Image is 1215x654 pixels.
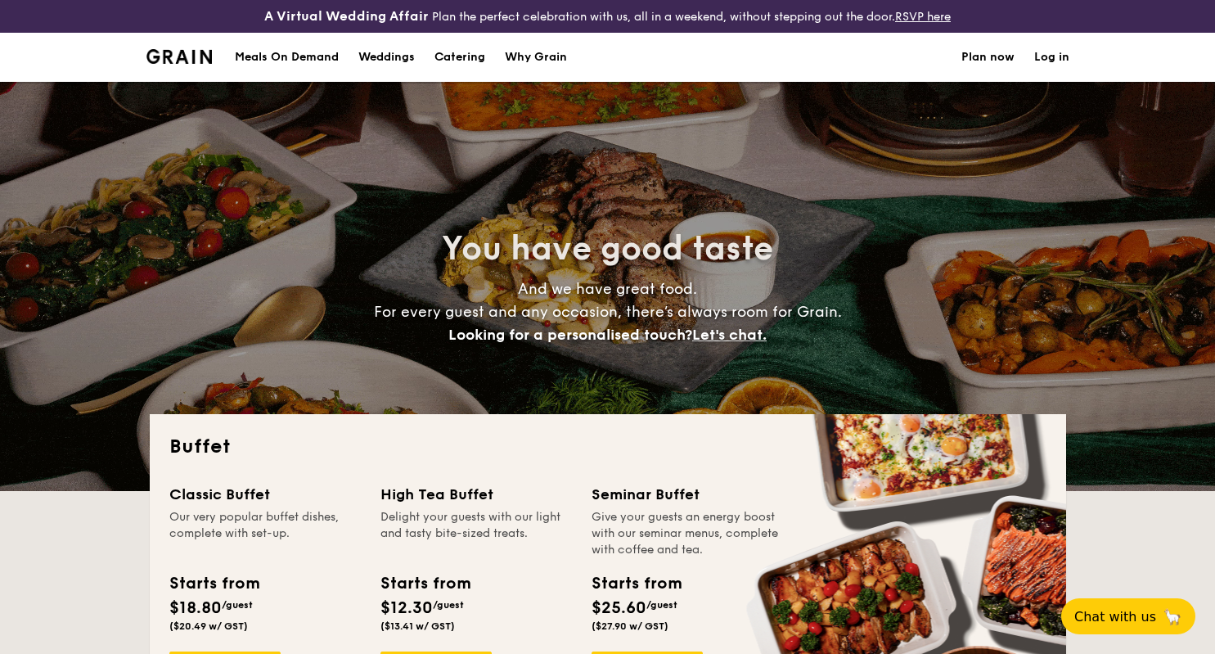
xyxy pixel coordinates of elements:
[646,599,677,611] span: /guest
[592,598,646,618] span: $25.60
[203,7,1013,26] div: Plan the perfect celebration with us, all in a weekend, without stepping out the door.
[592,483,783,506] div: Seminar Buffet
[1061,598,1195,634] button: Chat with us🦙
[374,280,842,344] span: And we have great food. For every guest and any occasion, there’s always room for Grain.
[1034,33,1069,82] a: Log in
[169,483,361,506] div: Classic Buffet
[169,571,259,596] div: Starts from
[349,33,425,82] a: Weddings
[1163,607,1182,626] span: 🦙
[434,33,485,82] h1: Catering
[592,509,783,558] div: Give your guests an energy boost with our seminar menus, complete with coffee and tea.
[380,483,572,506] div: High Tea Buffet
[1074,609,1156,625] span: Chat with us
[380,620,455,632] span: ($13.41 w/ GST)
[592,571,681,596] div: Starts from
[961,33,1015,82] a: Plan now
[448,326,692,344] span: Looking for a personalised touch?
[169,509,361,558] div: Our very popular buffet dishes, complete with set-up.
[235,33,339,82] div: Meals On Demand
[169,434,1046,460] h2: Buffet
[895,10,951,24] a: RSVP here
[264,7,429,26] h4: A Virtual Wedding Affair
[146,49,213,64] img: Grain
[380,571,470,596] div: Starts from
[225,33,349,82] a: Meals On Demand
[442,229,773,268] span: You have good taste
[495,33,577,82] a: Why Grain
[146,49,213,64] a: Logotype
[169,620,248,632] span: ($20.49 w/ GST)
[433,599,464,611] span: /guest
[169,598,222,618] span: $18.80
[380,598,433,618] span: $12.30
[380,509,572,558] div: Delight your guests with our light and tasty bite-sized treats.
[425,33,495,82] a: Catering
[592,620,668,632] span: ($27.90 w/ GST)
[692,326,767,344] span: Let's chat.
[505,33,567,82] div: Why Grain
[222,599,253,611] span: /guest
[358,33,415,82] div: Weddings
